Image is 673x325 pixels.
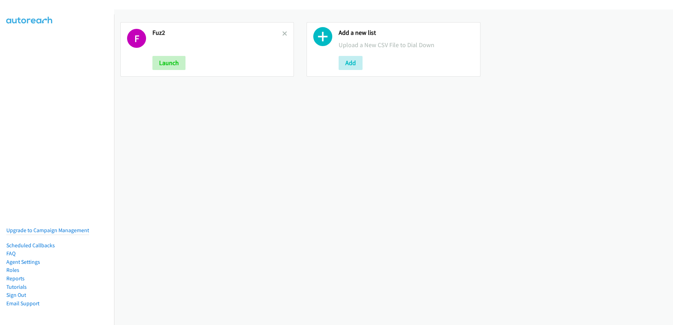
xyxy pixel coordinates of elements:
[6,292,26,298] a: Sign Out
[6,283,27,290] a: Tutorials
[339,56,363,70] button: Add
[6,242,55,249] a: Scheduled Callbacks
[6,300,39,307] a: Email Support
[614,294,668,320] iframe: Checklist
[653,134,673,190] iframe: Resource Center
[6,227,89,234] a: Upgrade to Campaign Management
[339,40,473,50] p: Upload a New CSV File to Dial Down
[6,250,15,257] a: FAQ
[152,29,282,37] h2: Fuz2
[6,275,25,282] a: Reports
[6,259,40,265] a: Agent Settings
[152,56,185,70] button: Launch
[6,267,19,273] a: Roles
[339,29,473,37] h2: Add a new list
[127,29,146,48] h1: F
